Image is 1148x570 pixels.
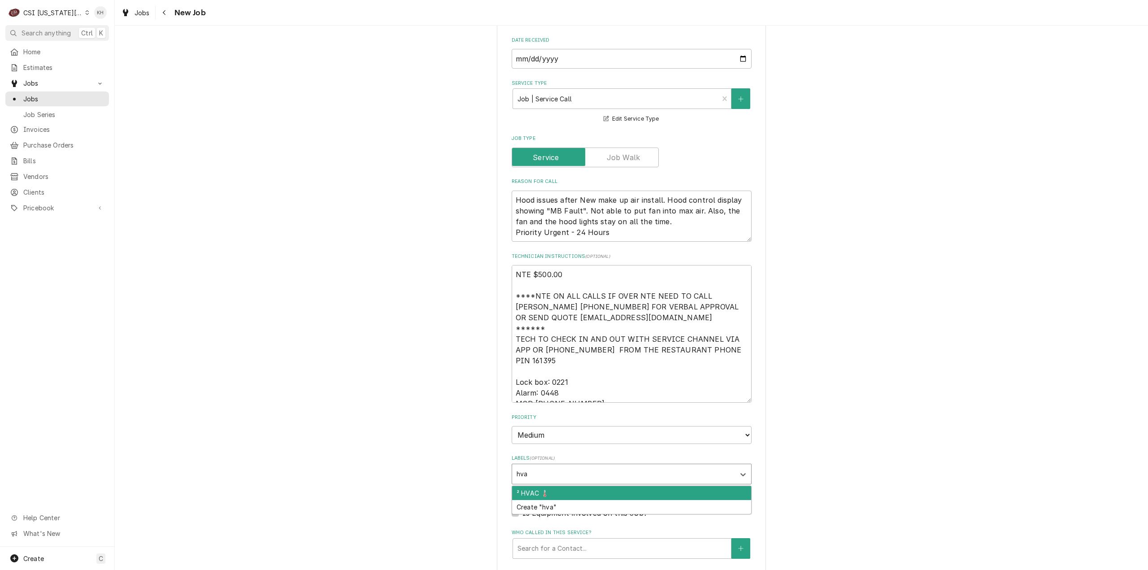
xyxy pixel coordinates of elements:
[5,25,109,41] button: Search anythingCtrlK
[512,178,752,242] div: Reason For Call
[731,538,750,559] button: Create New Contact
[5,510,109,525] a: Go to Help Center
[512,253,752,403] div: Technician Instructions
[512,191,752,242] textarea: Hood issues after New make up air install. Hood control display showing "MB Fault". Not able to p...
[512,49,752,69] input: yyyy-mm-dd
[512,253,752,260] label: Technician Instructions
[5,91,109,106] a: Jobs
[738,545,744,552] svg: Create New Contact
[23,172,104,181] span: Vendors
[94,6,107,19] div: Kelsey Hetlage's Avatar
[512,529,752,558] div: Who called in this service?
[602,113,660,124] button: Edit Service Type
[512,414,752,444] div: Priority
[99,28,103,38] span: K
[135,8,150,17] span: Jobs
[23,513,104,522] span: Help Center
[5,200,109,215] a: Go to Pricebook
[585,254,610,259] span: ( optional )
[23,203,91,213] span: Pricebook
[5,122,109,137] a: Invoices
[23,47,104,57] span: Home
[23,125,104,134] span: Invoices
[5,76,109,91] a: Go to Jobs
[5,60,109,75] a: Estimates
[5,526,109,541] a: Go to What's New
[512,80,752,124] div: Service Type
[23,8,83,17] div: CSI [US_STATE][GEOGRAPHIC_DATA]
[172,7,206,19] span: New Job
[512,37,752,44] label: Date Received
[23,187,104,197] span: Clients
[117,5,153,20] a: Jobs
[94,6,107,19] div: KH
[5,107,109,122] a: Job Series
[23,94,104,104] span: Jobs
[23,555,44,562] span: Create
[512,500,751,514] div: Create "hva"
[512,455,752,484] div: Labels
[5,153,109,168] a: Bills
[23,63,104,72] span: Estimates
[512,178,752,185] label: Reason For Call
[5,169,109,184] a: Vendors
[5,138,109,152] a: Purchase Orders
[512,80,752,87] label: Service Type
[81,28,93,38] span: Ctrl
[512,135,752,167] div: Job Type
[5,44,109,59] a: Home
[99,554,103,563] span: C
[23,156,104,165] span: Bills
[738,96,744,102] svg: Create New Service
[23,140,104,150] span: Purchase Orders
[23,529,104,538] span: What's New
[731,88,750,109] button: Create New Service
[512,37,752,69] div: Date Received
[8,6,21,19] div: C
[23,78,91,88] span: Jobs
[157,5,172,20] button: Navigate back
[512,414,752,421] label: Priority
[5,185,109,200] a: Clients
[8,6,21,19] div: CSI Kansas City's Avatar
[512,486,751,500] div: ² HVAC 🌡️
[23,110,104,119] span: Job Series
[512,529,752,536] label: Who called in this service?
[512,265,752,403] textarea: NTE $500.00 ****NTE ON ALL CALLS IF OVER NTE NEED TO CALL [PERSON_NAME] [PHONE_NUMBER] FOR VERBAL...
[512,455,752,462] label: Labels
[530,456,555,461] span: ( optional )
[22,28,71,38] span: Search anything
[512,135,752,142] label: Job Type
